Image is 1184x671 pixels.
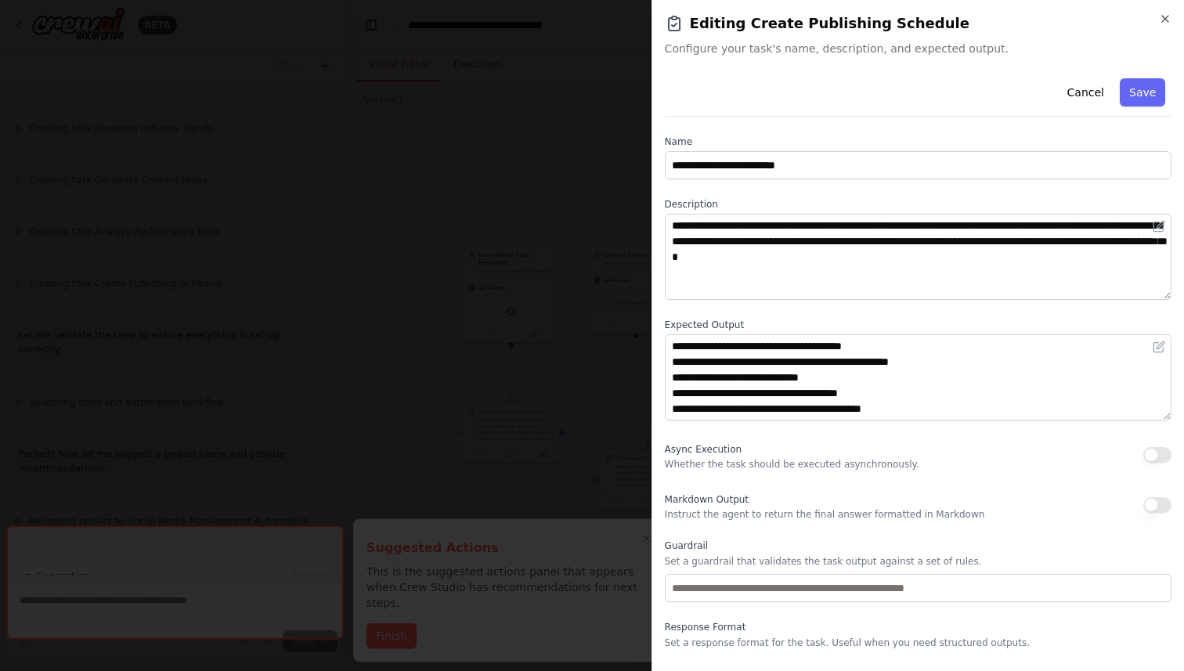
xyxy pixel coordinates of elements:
p: Set a response format for the task. Useful when you need structured outputs. [665,637,1171,649]
label: Response Format [665,621,1171,633]
label: Guardrail [665,539,1171,552]
h2: Editing Create Publishing Schedule [665,13,1171,34]
p: Instruct the agent to return the final answer formatted in Markdown [665,508,985,521]
span: Async Execution [665,444,742,455]
button: Open in editor [1150,217,1168,236]
button: Open in editor [1150,337,1168,356]
button: Save [1120,78,1165,106]
p: Set a guardrail that validates the task output against a set of rules. [665,555,1171,568]
span: Configure your task's name, description, and expected output. [665,41,1171,56]
label: Expected Output [665,319,1171,331]
label: Description [665,198,1171,211]
label: Name [665,135,1171,148]
p: Whether the task should be executed asynchronously. [665,458,919,471]
button: Cancel [1057,78,1113,106]
span: Markdown Output [665,494,749,505]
